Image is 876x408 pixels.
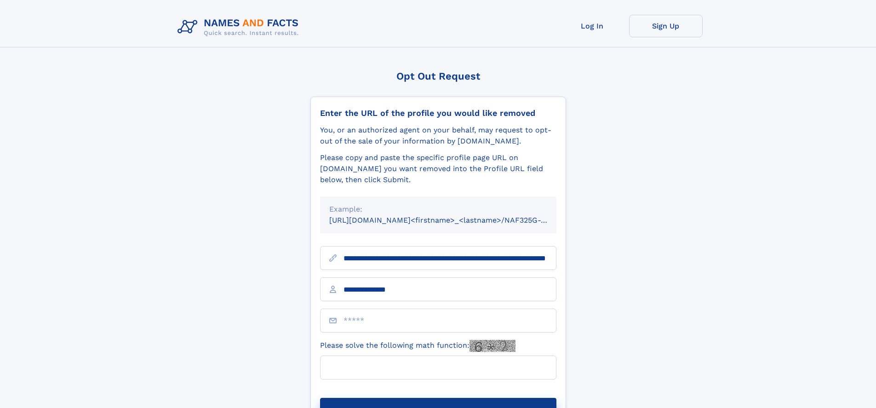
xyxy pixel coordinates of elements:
a: Sign Up [629,15,703,37]
div: Opt Out Request [310,70,566,82]
a: Log In [555,15,629,37]
div: Enter the URL of the profile you would like removed [320,108,556,118]
label: Please solve the following math function: [320,340,515,352]
div: Please copy and paste the specific profile page URL on [DOMAIN_NAME] you want removed into the Pr... [320,152,556,185]
div: Example: [329,204,547,215]
div: You, or an authorized agent on your behalf, may request to opt-out of the sale of your informatio... [320,125,556,147]
img: Logo Names and Facts [174,15,306,40]
small: [URL][DOMAIN_NAME]<firstname>_<lastname>/NAF325G-xxxxxxxx [329,216,574,224]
